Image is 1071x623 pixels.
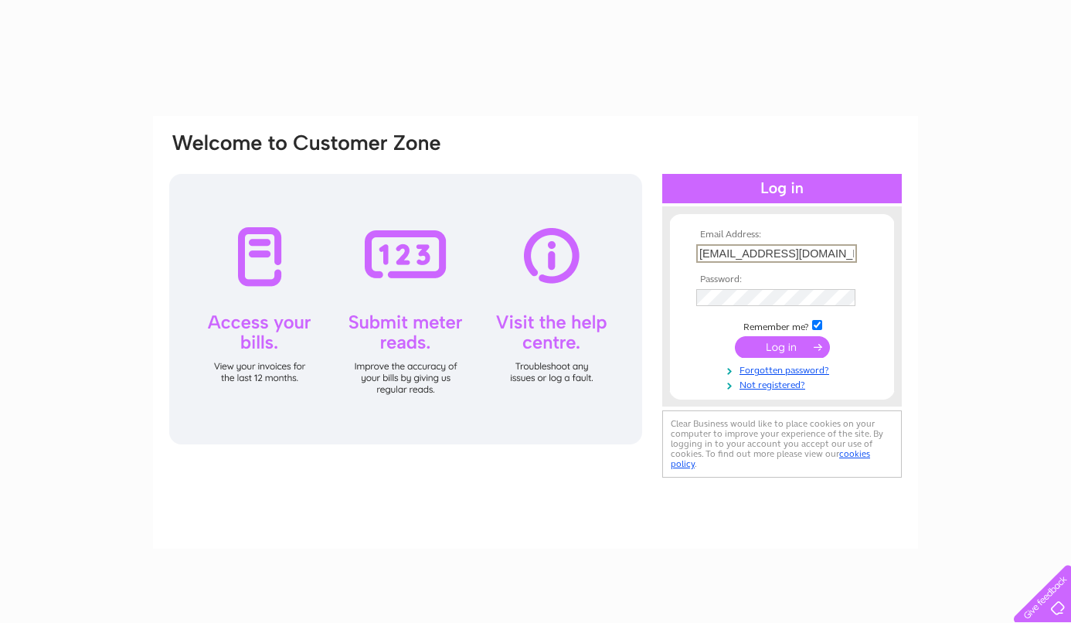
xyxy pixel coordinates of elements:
th: Password: [692,274,872,285]
input: Submit [735,336,830,358]
div: Clear Business would like to place cookies on your computer to improve your experience of the sit... [662,410,902,478]
td: Remember me? [692,318,872,333]
a: Forgotten password? [696,362,872,376]
a: cookies policy [671,448,870,469]
th: Email Address: [692,230,872,240]
a: Not registered? [696,376,872,391]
